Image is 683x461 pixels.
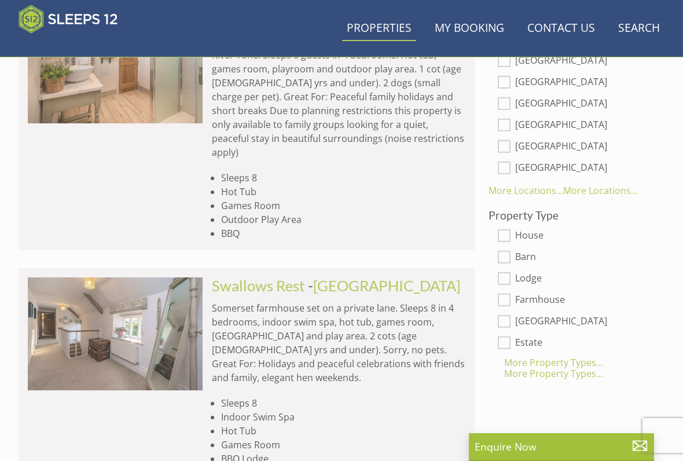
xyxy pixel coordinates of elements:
[221,226,465,240] li: BBQ
[430,16,509,42] a: My Booking
[515,337,655,350] label: Estate
[221,199,465,213] li: Games Room
[489,356,655,369] div: More Property Types...
[515,316,655,328] label: [GEOGRAPHIC_DATA]
[342,16,416,42] a: Properties
[221,185,465,199] li: Hot Tub
[563,184,638,197] a: More Locations...
[515,162,655,175] label: [GEOGRAPHIC_DATA]
[614,16,664,42] a: Search
[212,277,305,294] a: Swallows Rest
[28,10,203,123] img: riverside-somerset-home-holiday-accommodation-sleeping-11.original.jpg
[221,396,465,410] li: Sleeps 8
[212,34,465,159] p: Large cottage in [GEOGRAPHIC_DATA] on the banks of the River Tone. Sleeps 8 guests in 4 bedrooms....
[489,209,655,221] h3: Property Type
[19,5,118,34] img: Sleeps 12
[515,119,655,132] label: [GEOGRAPHIC_DATA]
[523,16,600,42] a: Contact Us
[221,213,465,226] li: Outdoor Play Area
[221,438,465,452] li: Games Room
[313,277,461,294] a: [GEOGRAPHIC_DATA]
[515,251,655,264] label: Barn
[28,277,203,390] img: frog-street-group-accommodation-somerset-sleeps-11.original.jpg
[515,294,655,307] label: Farmhouse
[515,98,655,111] label: [GEOGRAPHIC_DATA]
[308,277,461,294] span: -
[475,439,648,454] p: Enquire Now
[221,410,465,424] li: Indoor Swim Spa
[221,424,465,438] li: Hot Tub
[515,55,655,68] label: [GEOGRAPHIC_DATA]
[13,41,134,50] iframe: Customer reviews powered by Trustpilot
[212,301,465,385] p: Somerset farmhouse set on a private lane. Sleeps 8 in 4 bedrooms, indoor swim spa, hot tub, games...
[515,273,655,286] label: Lodge
[489,184,563,197] a: More Locations...
[221,171,465,185] li: Sleeps 8
[515,230,655,243] label: House
[515,141,655,153] label: [GEOGRAPHIC_DATA]
[515,76,655,89] label: [GEOGRAPHIC_DATA]
[489,367,655,380] div: More Property Types...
